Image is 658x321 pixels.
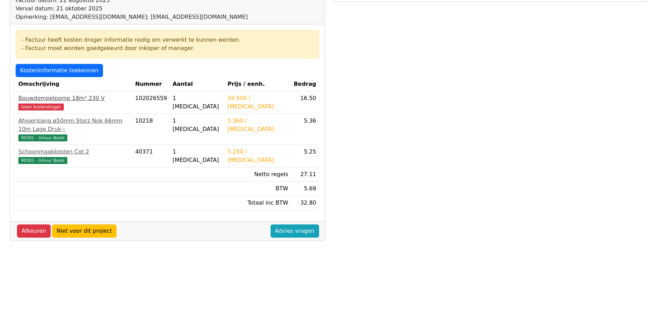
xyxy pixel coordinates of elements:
[172,94,222,111] div: 1 [MEDICAL_DATA]
[133,77,170,91] th: Nummer
[225,196,291,210] td: Totaal inc BTW
[291,182,319,196] td: 5.69
[16,77,133,91] th: Omschrijving
[225,77,291,91] th: Prijs / eenh.
[291,77,319,91] th: Bedrag
[291,91,319,114] td: 16.50
[291,167,319,182] td: 27.11
[225,182,291,196] td: BTW
[16,64,103,77] a: Kosteninformatie toekennen
[291,196,319,210] td: 32.80
[172,117,222,133] div: 1 [MEDICAL_DATA]
[133,91,170,114] td: 102026559
[18,157,67,164] span: 90301 - Inhuur Boels
[133,145,170,167] td: 40371
[16,13,248,21] div: Opmerking: [EMAIL_ADDRESS][DOMAIN_NAME]; [EMAIL_ADDRESS][DOMAIN_NAME]
[18,104,64,110] span: Geen kostendrager
[291,114,319,145] td: 5.36
[52,224,117,238] a: Niet voor dit project
[22,44,313,52] div: - Factuur moet worden goedgekeurd door inkoper of manager.
[18,117,130,133] div: Afvoerslang ø50mm Storz Nok 66mm 10m Lage Druk~
[228,117,288,133] div: 5.360 / [MEDICAL_DATA]
[18,148,130,164] a: Schoonmaakkosten Cat 290301 - Inhuur Boels
[18,148,130,156] div: Schoonmaakkosten Cat 2
[170,77,224,91] th: Aantal
[225,167,291,182] td: Netto regels
[291,145,319,167] td: 5.25
[18,94,130,102] div: Bouwdompelpomp 18m³ 230 V
[172,148,222,164] div: 1 [MEDICAL_DATA]
[18,134,67,141] span: 90301 - Inhuur Boels
[228,148,288,164] div: 5.250 / [MEDICAL_DATA]
[17,224,51,238] a: Afkeuren
[16,5,248,13] div: Verval datum: 21 oktober 2025
[133,114,170,145] td: 10218
[22,36,313,44] div: - Factuur heeft kosten drager informatie nodig om verwerkt te kunnen worden.
[271,224,319,238] a: Advies vragen
[18,94,130,111] a: Bouwdompelpomp 18m³ 230 VGeen kostendrager
[18,117,130,142] a: Afvoerslang ø50mm Storz Nok 66mm 10m Lage Druk~90301 - Inhuur Boels
[228,94,288,111] div: 16.500 / [MEDICAL_DATA]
